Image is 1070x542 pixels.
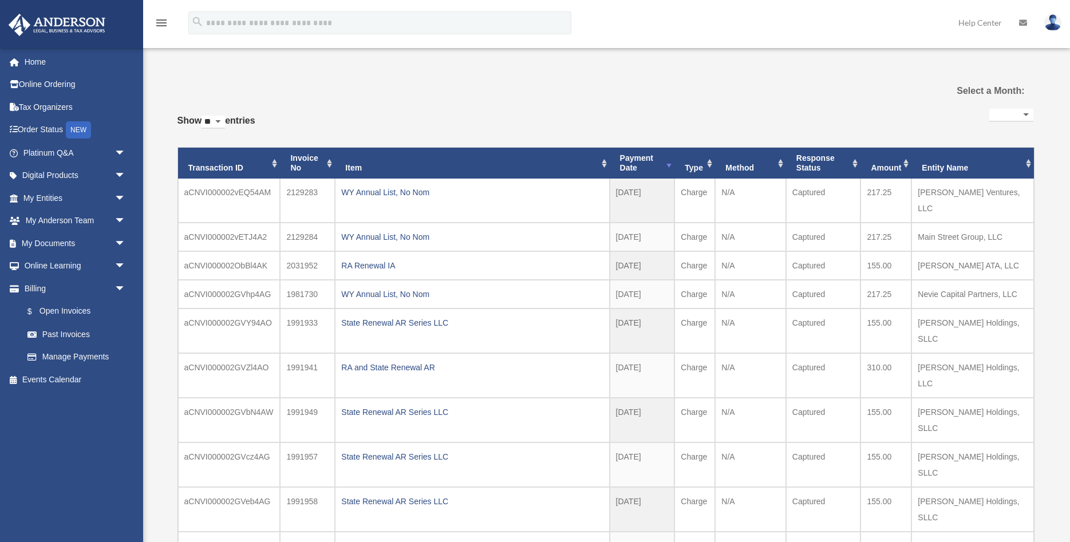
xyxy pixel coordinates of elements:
td: Charge [674,251,715,280]
th: Item: activate to sort column ascending [335,148,609,179]
div: NEW [66,121,91,139]
td: Charge [674,179,715,223]
td: [DATE] [610,280,675,308]
th: Method: activate to sort column ascending [715,148,786,179]
td: 2129284 [280,223,335,251]
a: Tax Organizers [8,96,143,118]
td: [DATE] [610,223,675,251]
td: 1991957 [280,442,335,487]
a: Past Invoices [16,323,137,346]
td: N/A [715,179,786,223]
i: menu [155,16,168,30]
i: search [191,15,204,28]
td: 310.00 [860,353,911,398]
td: Captured [786,179,861,223]
td: N/A [715,353,786,398]
img: Anderson Advisors Platinum Portal [5,14,109,36]
td: Charge [674,308,715,353]
img: User Pic [1044,14,1061,31]
td: [DATE] [610,398,675,442]
td: 1991949 [280,398,335,442]
span: arrow_drop_down [114,277,137,300]
a: Online Learningarrow_drop_down [8,255,143,278]
a: My Anderson Teamarrow_drop_down [8,209,143,232]
span: $ [34,304,40,319]
a: Platinum Q&Aarrow_drop_down [8,141,143,164]
td: N/A [715,442,786,487]
td: 1991941 [280,353,335,398]
div: State Renewal AR Series LLC [341,493,603,509]
td: N/A [715,487,786,532]
td: [DATE] [610,353,675,398]
td: Nevie Capital Partners, LLC [911,280,1033,308]
td: Captured [786,280,861,308]
a: Billingarrow_drop_down [8,277,143,300]
td: 217.25 [860,280,911,308]
a: Order StatusNEW [8,118,143,142]
td: [DATE] [610,308,675,353]
div: State Renewal AR Series LLC [341,315,603,331]
td: 1991958 [280,487,335,532]
td: Captured [786,442,861,487]
td: 217.25 [860,179,911,223]
a: My Entitiesarrow_drop_down [8,187,143,209]
div: RA Renewal IA [341,258,603,274]
a: Online Ordering [8,73,143,96]
a: Home [8,50,143,73]
td: [PERSON_NAME] Holdings, SLLC [911,442,1033,487]
a: Events Calendar [8,368,143,391]
td: Captured [786,487,861,532]
td: aCNVI000002GVbN4AW [178,398,281,442]
th: Entity Name: activate to sort column ascending [911,148,1033,179]
td: aCNVI000002GVeb4AG [178,487,281,532]
div: WY Annual List, No Nom [341,229,603,245]
td: 155.00 [860,398,911,442]
div: State Renewal AR Series LLC [341,404,603,420]
td: 155.00 [860,442,911,487]
a: Manage Payments [16,346,143,369]
td: [PERSON_NAME] Ventures, LLC [911,179,1033,223]
td: Charge [674,353,715,398]
td: [DATE] [610,251,675,280]
div: WY Annual List, No Nom [341,286,603,302]
span: arrow_drop_down [114,255,137,278]
select: Showentries [202,116,225,129]
td: N/A [715,398,786,442]
th: Invoice No: activate to sort column ascending [280,148,335,179]
span: arrow_drop_down [114,187,137,210]
td: aCNVI000002GVhp4AG [178,280,281,308]
td: Charge [674,280,715,308]
td: Captured [786,398,861,442]
td: [PERSON_NAME] Holdings, SLLC [911,308,1033,353]
td: 155.00 [860,251,911,280]
span: arrow_drop_down [114,164,137,188]
th: Transaction ID: activate to sort column ascending [178,148,281,179]
td: 2129283 [280,179,335,223]
td: Charge [674,442,715,487]
td: N/A [715,251,786,280]
td: N/A [715,308,786,353]
td: [PERSON_NAME] ATA, LLC [911,251,1033,280]
th: Response Status: activate to sort column ascending [786,148,861,179]
span: arrow_drop_down [114,232,137,255]
td: Main Street Group, LLC [911,223,1033,251]
td: 2031952 [280,251,335,280]
label: Select a Month: [899,83,1024,99]
td: Charge [674,398,715,442]
td: 155.00 [860,487,911,532]
td: Charge [674,487,715,532]
span: arrow_drop_down [114,141,137,165]
span: arrow_drop_down [114,209,137,233]
td: aCNVI000002GVcz4AG [178,442,281,487]
th: Payment Date: activate to sort column ascending [610,148,675,179]
td: [DATE] [610,179,675,223]
td: [DATE] [610,487,675,532]
td: aCNVI000002vEQ54AM [178,179,281,223]
th: Type: activate to sort column ascending [674,148,715,179]
a: $Open Invoices [16,300,143,323]
td: Charge [674,223,715,251]
div: RA and State Renewal AR [341,359,603,375]
td: aCNVI000002vETJ4A2 [178,223,281,251]
a: Digital Productsarrow_drop_down [8,164,143,187]
td: [PERSON_NAME] Holdings, SLLC [911,487,1033,532]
